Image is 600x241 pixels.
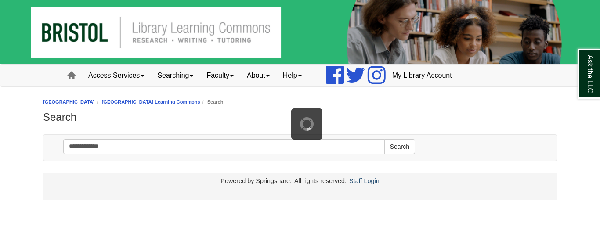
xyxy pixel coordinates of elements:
[43,99,95,104] a: [GEOGRAPHIC_DATA]
[349,177,380,184] a: Staff Login
[200,65,240,86] a: Faculty
[384,139,415,154] button: Search
[386,65,459,86] a: My Library Account
[151,65,200,86] a: Searching
[200,98,224,106] li: Search
[293,177,348,184] div: All rights reserved.
[219,177,293,184] div: Powered by Springshare.
[82,65,151,86] a: Access Services
[43,111,557,123] h1: Search
[240,65,276,86] a: About
[300,117,314,131] img: Working...
[276,65,308,86] a: Help
[43,98,557,106] nav: breadcrumb
[102,99,200,104] a: [GEOGRAPHIC_DATA] Learning Commons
